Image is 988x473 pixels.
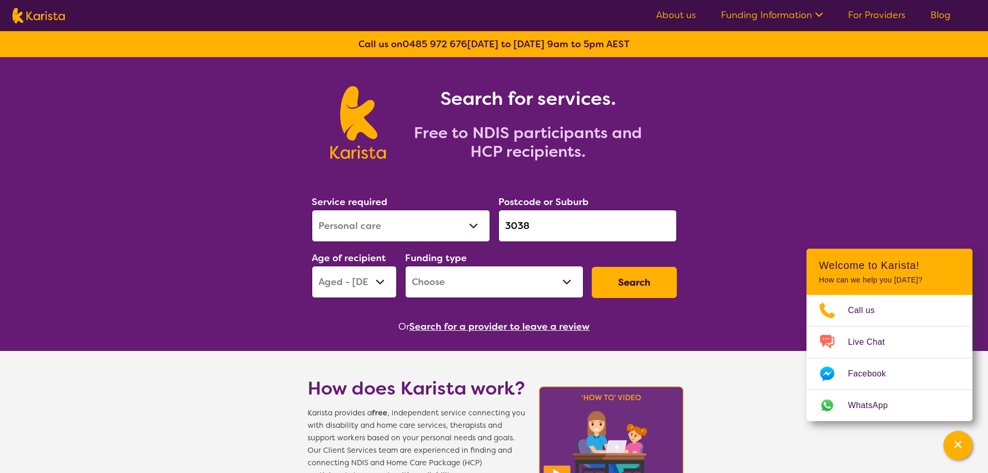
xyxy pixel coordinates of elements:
[819,276,960,285] p: How can we help you [DATE]?
[330,86,386,159] img: Karista logo
[402,38,467,50] a: 0485 972 676
[848,366,898,382] span: Facebook
[806,295,972,421] ul: Choose channel
[848,9,906,21] a: For Providers
[308,376,525,401] h1: How does Karista work?
[848,303,887,318] span: Call us
[398,124,658,161] h2: Free to NDIS participants and HCP recipients.
[806,249,972,421] div: Channel Menu
[930,9,951,21] a: Blog
[498,196,589,208] label: Postcode or Suburb
[398,319,409,334] span: Or
[656,9,696,21] a: About us
[312,196,387,208] label: Service required
[848,334,897,350] span: Live Chat
[398,86,658,111] h1: Search for services.
[405,252,467,264] label: Funding type
[409,319,590,334] button: Search for a provider to leave a review
[312,252,386,264] label: Age of recipient
[372,408,387,418] b: free
[721,9,823,21] a: Funding Information
[943,431,972,460] button: Channel Menu
[819,259,960,272] h2: Welcome to Karista!
[848,398,900,413] span: WhatsApp
[498,210,677,242] input: Type
[12,8,65,23] img: Karista logo
[358,38,630,50] b: Call us on [DATE] to [DATE] 9am to 5pm AEST
[806,390,972,421] a: Web link opens in a new tab.
[592,267,677,298] button: Search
